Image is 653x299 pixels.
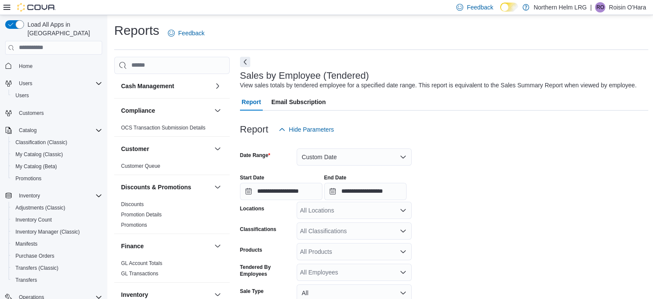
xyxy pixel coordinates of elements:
p: Northern Helm LRG [534,2,587,12]
a: Adjustments (Classic) [12,203,69,213]
span: Users [19,80,32,87]
a: Feedback [164,25,208,42]
button: Custom Date [297,148,412,166]
button: Inventory [2,190,106,202]
span: Classification (Classic) [15,139,67,146]
a: GL Account Totals [121,260,162,266]
span: Users [12,90,102,101]
p: | [590,2,592,12]
div: Compliance [114,123,230,136]
a: Customers [15,108,47,118]
button: Compliance [121,106,211,115]
a: Manifests [12,239,41,249]
button: Compliance [213,105,223,116]
button: Cash Management [121,82,211,90]
span: GL Account Totals [121,260,162,267]
button: Catalog [2,124,106,136]
label: Start Date [240,174,264,181]
button: Users [2,77,106,89]
span: Purchase Orders [15,253,55,259]
span: Feedback [467,3,493,12]
span: Promotions [121,222,147,228]
button: Finance [213,241,223,251]
span: My Catalog (Classic) [15,151,63,158]
a: My Catalog (Classic) [12,149,67,160]
button: Open list of options [400,269,407,276]
div: Finance [114,258,230,282]
button: Inventory [121,290,211,299]
h3: Discounts & Promotions [121,183,191,191]
label: Products [240,247,262,253]
input: Press the down key to open a popover containing a calendar. [240,183,322,200]
a: Promotions [12,173,45,184]
div: Roisin O'Hara [595,2,605,12]
button: Promotions [9,173,106,185]
span: Manifests [15,240,37,247]
button: Inventory [15,191,43,201]
a: Discounts [121,201,144,207]
img: Cova [17,3,56,12]
button: Open list of options [400,228,407,234]
label: Locations [240,205,264,212]
span: Load All Apps in [GEOGRAPHIC_DATA] [24,20,102,37]
span: Inventory Count [15,216,52,223]
span: Catalog [19,127,36,134]
label: Sale Type [240,288,264,295]
a: Customer Queue [121,163,160,169]
h3: Sales by Employee (Tendered) [240,71,369,81]
button: Purchase Orders [9,250,106,262]
button: Customers [2,107,106,119]
label: Classifications [240,226,276,233]
h3: Cash Management [121,82,174,90]
button: Discounts & Promotions [213,182,223,192]
button: Next [240,57,250,67]
a: Purchase Orders [12,251,58,261]
span: Home [19,63,33,70]
button: Hide Parameters [275,121,337,138]
span: GL Transactions [121,270,158,277]
p: Roisin O'Hara [609,2,646,12]
span: Customers [15,108,102,118]
button: Open list of options [400,248,407,255]
span: Promotion Details [121,211,162,218]
a: Transfers (Classic) [12,263,62,273]
a: Transfers [12,275,40,285]
button: Customer [213,144,223,154]
span: Adjustments (Classic) [15,204,65,211]
span: Users [15,92,29,99]
button: Manifests [9,238,106,250]
span: Inventory [15,191,102,201]
input: Dark Mode [500,3,518,12]
span: My Catalog (Beta) [15,163,57,170]
span: Users [15,78,102,89]
span: RO [596,2,604,12]
button: Transfers (Classic) [9,262,106,274]
span: Inventory Count [12,215,102,225]
h3: Finance [121,242,144,250]
button: Classification (Classic) [9,136,106,148]
div: View sales totals by tendered employee for a specified date range. This report is equivalent to t... [240,81,637,90]
span: Transfers (Classic) [12,263,102,273]
span: Transfers (Classic) [15,265,58,271]
h1: Reports [114,22,159,39]
button: Adjustments (Classic) [9,202,106,214]
button: Open list of options [400,207,407,214]
a: Inventory Manager (Classic) [12,227,83,237]
button: My Catalog (Beta) [9,160,106,173]
span: Inventory [19,192,40,199]
span: Discounts [121,201,144,208]
span: My Catalog (Beta) [12,161,102,172]
span: Promotions [15,175,42,182]
button: Inventory Manager (Classic) [9,226,106,238]
span: Hide Parameters [289,125,334,134]
button: Customer [121,145,211,153]
a: My Catalog (Beta) [12,161,61,172]
a: Classification (Classic) [12,137,71,148]
a: Inventory Count [12,215,55,225]
span: Email Subscription [271,93,326,111]
label: Tendered By Employees [240,264,293,277]
h3: Compliance [121,106,155,115]
span: OCS Transaction Submission Details [121,124,206,131]
input: Press the down key to open a popover containing a calendar. [324,183,407,200]
span: Feedback [178,29,204,37]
